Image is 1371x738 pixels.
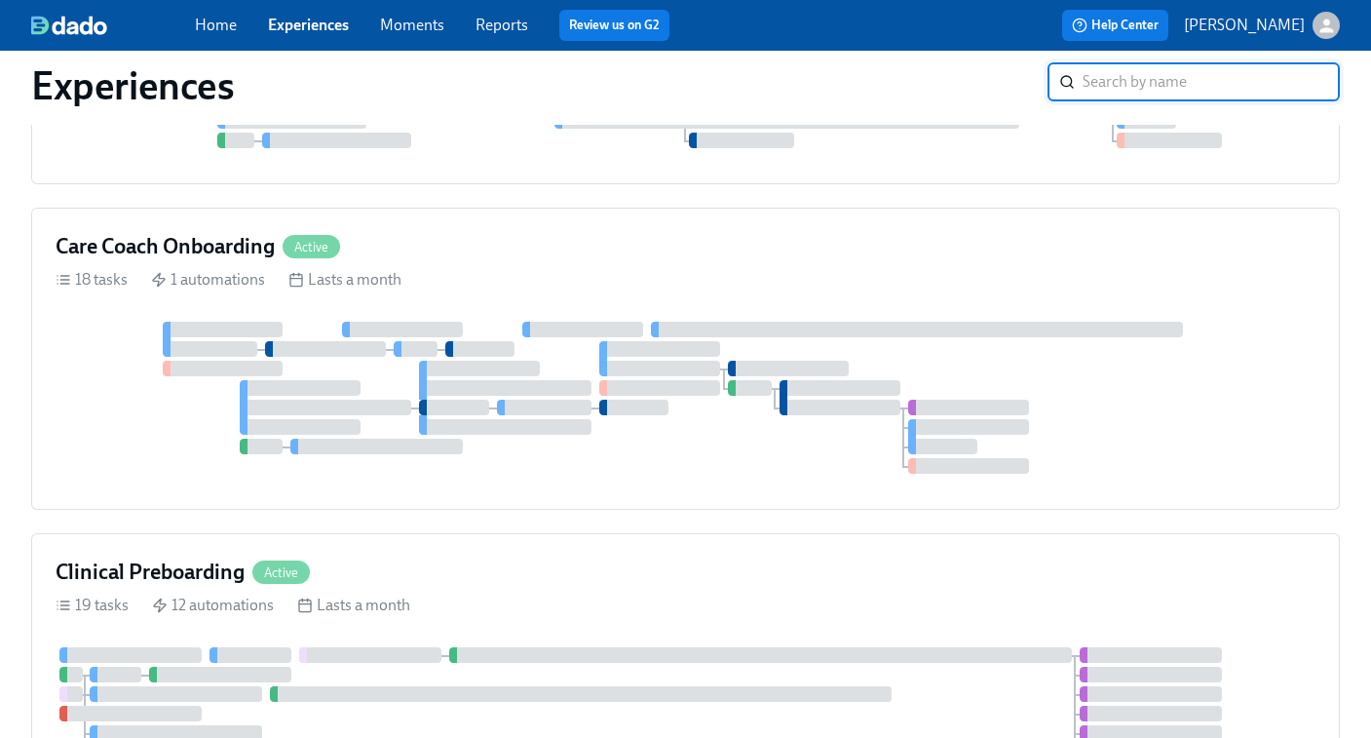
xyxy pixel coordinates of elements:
button: [PERSON_NAME] [1184,12,1340,39]
span: Active [252,565,310,580]
a: Review us on G2 [569,16,660,35]
a: Home [195,16,237,34]
div: Lasts a month [288,269,401,291]
a: Experiences [268,16,349,34]
a: dado [31,16,195,35]
h1: Experiences [31,62,235,109]
div: 12 automations [152,595,274,616]
div: 19 tasks [56,595,129,616]
div: Lasts a month [297,595,410,616]
span: Help Center [1072,16,1159,35]
div: 1 automations [151,269,265,291]
img: dado [31,16,107,35]
button: Help Center [1062,10,1168,41]
div: 18 tasks [56,269,128,291]
span: Active [283,240,340,254]
h4: Clinical Preboarding [56,558,245,587]
button: Review us on G2 [559,10,669,41]
a: Care Coach OnboardingActive18 tasks 1 automations Lasts a month [31,208,1340,510]
a: Reports [476,16,528,34]
h4: Care Coach Onboarding [56,232,275,261]
a: Moments [380,16,444,34]
p: [PERSON_NAME] [1184,15,1305,36]
input: Search by name [1083,62,1340,101]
